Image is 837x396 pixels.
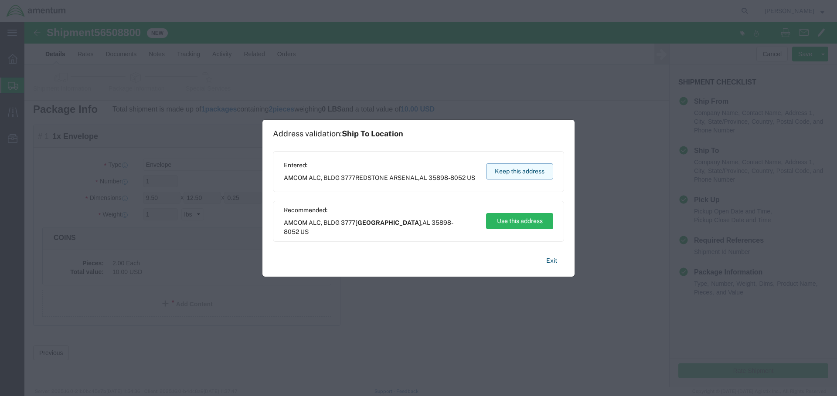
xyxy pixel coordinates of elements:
button: Exit [539,253,564,268]
span: Recommended: [284,206,478,215]
h1: Address validation: [273,129,403,139]
span: Ship To Location [342,129,403,138]
span: AMCOM ALC, BLDG 3777 , [284,218,478,237]
span: US [300,228,309,235]
span: [GEOGRAPHIC_DATA] [355,219,421,226]
span: AL [419,174,427,181]
span: AMCOM ALC, BLDG 3777 , [284,173,475,183]
span: 35898-8052 [284,219,453,235]
button: Keep this address [486,163,553,179]
span: 35898-8052 [429,174,466,181]
span: US [467,174,475,181]
span: Entered: [284,161,475,170]
button: Use this address [486,213,553,229]
span: REDSTONE ARSENAL [355,174,418,181]
span: AL [422,219,430,226]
